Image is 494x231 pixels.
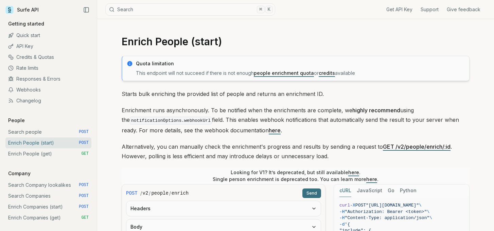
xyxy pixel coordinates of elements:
a: Quick start [5,30,91,41]
span: -X [350,203,355,208]
span: POST [79,204,89,210]
span: -H [339,209,345,214]
button: Go [388,184,394,197]
span: POST [355,203,366,208]
span: \ [419,203,422,208]
a: here [348,169,359,175]
a: Enrich Companies (get) GET [5,212,91,223]
p: Getting started [5,20,47,27]
button: cURL [339,184,351,197]
span: / [140,190,142,197]
span: GET [81,215,89,220]
span: / [149,190,151,197]
span: "[URL][DOMAIN_NAME]" [366,203,419,208]
a: Search Company lookalikes POST [5,180,91,191]
span: "Authorization: Bearer <token>" [345,209,427,214]
span: \ [427,209,429,214]
button: Python [400,184,417,197]
span: curl [339,203,350,208]
button: JavaScript [357,184,382,197]
a: Rate limits [5,63,91,73]
a: GET /v2/people/enrich/:id [383,143,451,150]
span: '{ [345,222,350,227]
span: GET [81,151,89,156]
a: Enrich Companies (start) POST [5,201,91,212]
span: -H [339,215,345,220]
button: Search⌘K [105,3,275,16]
a: Get API Key [386,6,412,13]
a: credits [319,70,335,76]
a: Changelog [5,95,91,106]
a: Credits & Quotas [5,52,91,63]
p: Looking for V1? It’s deprecated, but still available . Single person enrichment is deprecated too... [213,169,378,183]
a: Enrich People (get) GET [5,148,91,159]
span: POST [126,190,138,197]
p: Company [5,170,33,177]
code: v2 [143,190,148,197]
span: "Content-Type: application/json" [345,215,430,220]
a: Surfe API [5,5,39,15]
span: POST [79,193,89,199]
button: Collapse Sidebar [81,5,91,15]
button: Send [302,188,321,198]
span: \ [429,215,432,220]
code: notificationOptions.webhookUrl [130,117,212,125]
a: API Key [5,41,91,52]
code: people [151,190,168,197]
kbd: ⌘ [257,6,264,13]
a: Support [421,6,439,13]
p: Enrichment runs asynchronously. To be notified when the enrichments are complete, we using the fi... [122,105,470,135]
p: Quota limitation [136,60,465,67]
span: POST [79,140,89,146]
a: here [366,176,377,182]
span: POST [79,129,89,135]
p: Starts bulk enriching the provided list of people and returns an enrichment ID. [122,89,470,99]
a: Enrich People (start) POST [5,137,91,148]
button: Headers [126,201,321,216]
code: enrich [172,190,189,197]
kbd: K [265,6,273,13]
h1: Enrich People (start) [122,35,470,48]
a: Search people POST [5,127,91,137]
p: People [5,117,28,124]
a: here [269,127,281,134]
p: Alternatively, you can manually check the enrichment's progress and results by sending a request ... [122,142,470,161]
span: POST [79,182,89,188]
a: Search Companies POST [5,191,91,201]
a: Responses & Errors [5,73,91,84]
span: -d [339,222,345,227]
strong: highly recommend [352,107,400,114]
a: people enrichment quota [254,70,314,76]
a: Webhooks [5,84,91,95]
a: Give feedback [447,6,480,13]
span: / [169,190,171,197]
p: This endpoint will not succeed if there is not enough or available [136,70,465,77]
